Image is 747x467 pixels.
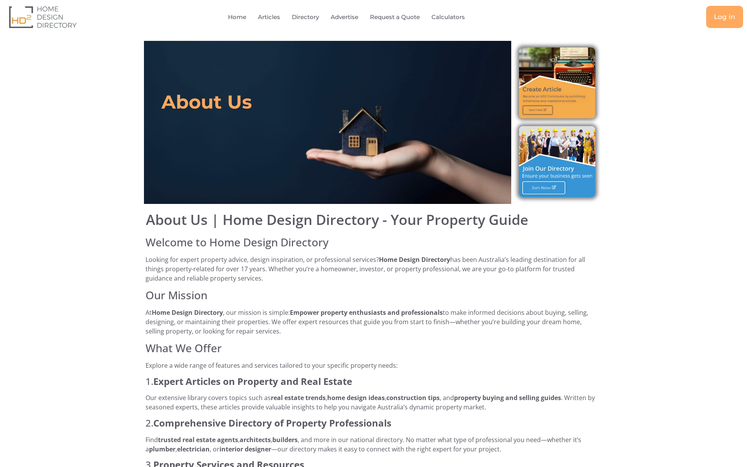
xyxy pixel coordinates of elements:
a: Calculators [431,8,465,26]
strong: home design ideas [327,393,385,402]
h3: Welcome to Home Design Directory [146,236,601,249]
strong: architects [240,435,271,444]
strong: Home Design Directory [152,308,223,317]
a: Home [228,8,246,26]
h2: About Us [161,90,252,114]
strong: builders [272,435,298,444]
strong: electrician [177,445,210,453]
img: Join Directory [519,126,595,197]
a: Advertise [331,8,358,26]
h1: About Us | Home Design Directory - Your Property Guide [146,213,601,227]
strong: Empower property enthusiasts and professionals [290,308,443,317]
strong: plumber [149,445,175,453]
strong: property buying and selling guides [454,393,561,402]
nav: Menu [152,8,558,26]
h4: 1. [146,376,601,387]
strong: trusted real estate agents [158,435,238,444]
h3: What We Offer [146,342,601,355]
a: Request a Quote [370,8,420,26]
strong: interior designer [219,445,271,453]
strong: construction tips [386,393,440,402]
h3: Our Mission [146,289,601,302]
span: Log in [714,14,735,20]
a: Directory [292,8,319,26]
p: Explore a wide range of features and services tailored to your specific property needs: [146,361,601,370]
p: Find , , , and more in our national directory. No matter what type of professional you need—wheth... [146,435,601,454]
strong: real estate trends [271,393,326,402]
p: At , our mission is simple: to make informed decisions about buying, selling, designing, or maint... [146,308,601,336]
a: Log in [706,6,743,28]
p: Looking for expert property advice, design inspiration, or professional services? has been Austra... [146,255,601,283]
a: Articles [258,8,280,26]
img: Create Article [519,47,595,118]
strong: Home Design Directory [379,255,450,264]
strong: Comprehensive Directory of Property Professionals [153,416,391,429]
p: Our extensive library covers topics such as , , , and . Written by seasoned experts, these articl... [146,393,601,412]
h4: 2. [146,418,601,429]
strong: Expert Articles on Property and Real Estate [153,375,352,388]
